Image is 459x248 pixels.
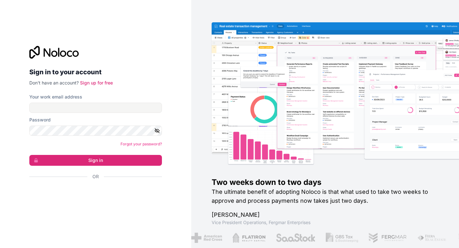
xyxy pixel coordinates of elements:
a: Forgot your password? [120,142,162,146]
button: Sign in [29,155,162,166]
h2: The ultimate benefit of adopting Noloco is that what used to take two weeks to approve and proces... [212,187,439,205]
label: Your work email address [29,94,82,100]
span: Don't have an account? [29,80,79,85]
img: /assets/fergmar-CudnrXN5.png [368,233,407,243]
label: Password [29,117,51,123]
img: /assets/fiera-fwj2N5v4.png [417,233,447,243]
img: /assets/gbstax-C-GtDUiK.png [326,233,358,243]
img: /assets/saastock-C6Zbiodz.png [275,233,316,243]
input: Password [29,126,162,136]
img: /assets/american-red-cross-BAupjrZR.png [191,233,222,243]
h2: Sign in to your account [29,66,162,78]
span: Or [92,173,99,180]
input: Email address [29,103,162,113]
h1: [PERSON_NAME] [212,210,439,219]
h1: Two weeks down to two days [212,177,439,187]
img: /assets/flatiron-C8eUkumj.png [232,233,266,243]
h1: Vice President Operations , Fergmar Enterprises [212,219,439,226]
a: Sign up for free [80,80,113,85]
